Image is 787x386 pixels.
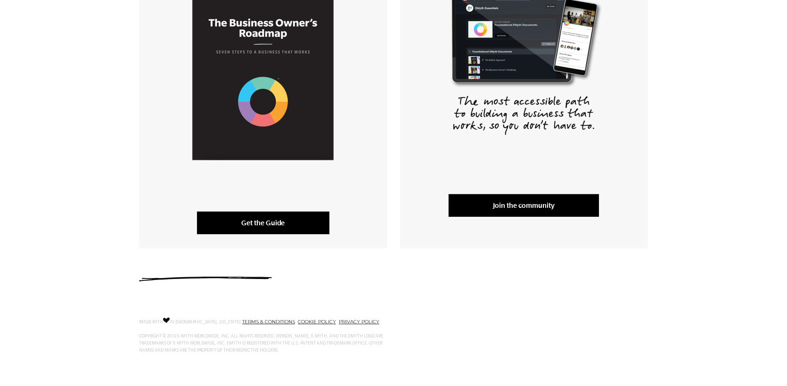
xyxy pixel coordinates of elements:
a: COOKIE POLICY [298,319,336,325]
span: IN [GEOGRAPHIC_DATA], [US_STATE]. [170,320,242,325]
a: TERMS & CONDITIONS [242,319,295,325]
span: MADE WITH [139,320,163,325]
iframe: Chat Widget [740,341,787,386]
img: underline.svg [139,277,272,281]
span: COPYRIGHT © 2019 E-MYTH WORLDWIDE, INC. ALL RIGHTS RESERVED. [PERSON_NAME], E-MYTH, AND THE EMYTH... [139,334,383,353]
img: Love [163,317,170,323]
a: Get the Guide [197,212,329,234]
a: PRIVACY POLICY [339,319,379,325]
a: Join the community [449,194,599,217]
